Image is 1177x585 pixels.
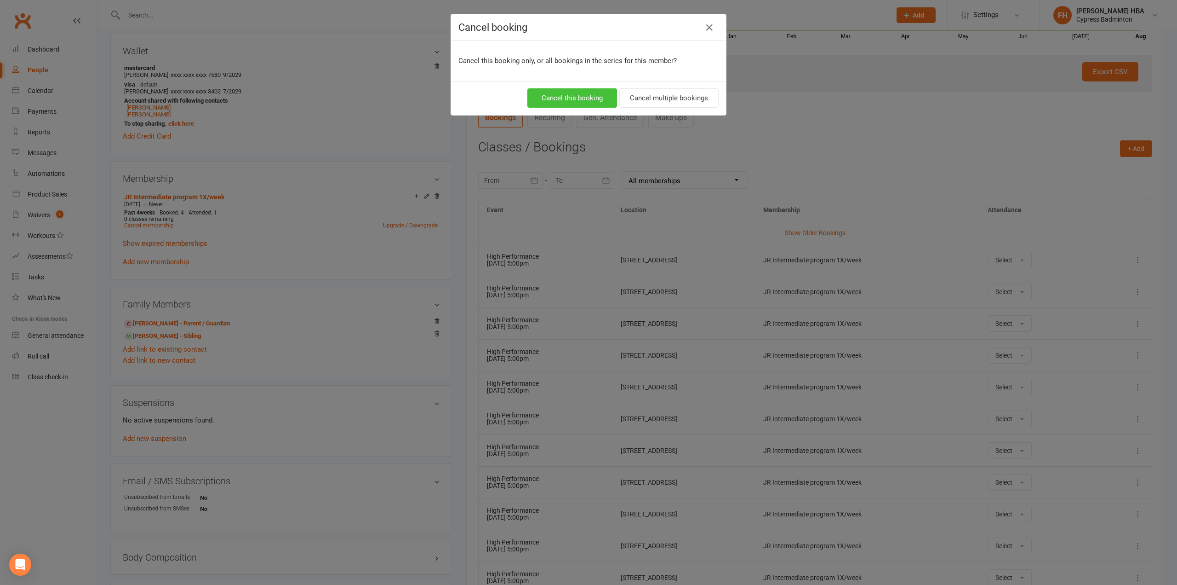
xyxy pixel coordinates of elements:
[619,88,719,108] button: Cancel multiple bookings
[458,55,719,66] p: Cancel this booking only, or all bookings in the series for this member?
[527,88,617,108] button: Cancel this booking
[702,20,717,35] button: Close
[458,22,719,33] h4: Cancel booking
[9,554,31,576] div: Open Intercom Messenger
